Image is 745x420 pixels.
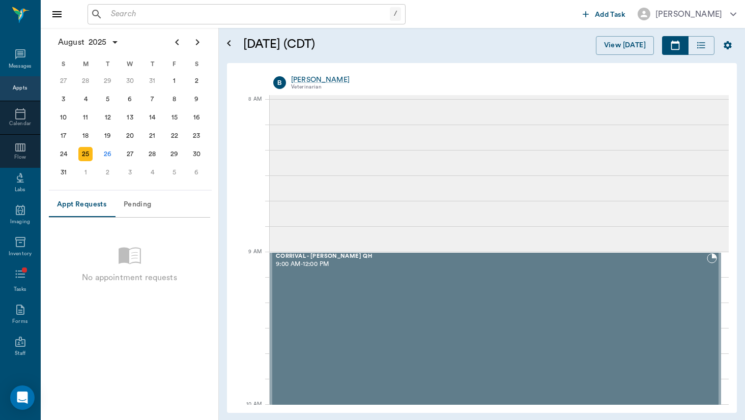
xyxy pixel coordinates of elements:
[145,110,159,125] div: Thursday, August 14, 2025
[49,193,210,217] div: Appointment request tabs
[235,247,262,272] div: 9 AM
[101,74,115,88] div: Tuesday, July 29, 2025
[14,286,26,293] div: Tasks
[189,129,204,143] div: Saturday, August 23, 2025
[97,56,119,72] div: T
[167,32,187,52] button: Previous page
[579,5,629,23] button: Add Task
[56,110,71,125] div: Sunday, August 10, 2025
[10,218,30,226] div: Imaging
[167,129,182,143] div: Friday, August 22, 2025
[276,253,707,260] span: CORRIVAL - [PERSON_NAME] QH
[189,147,204,161] div: Saturday, August 30, 2025
[167,74,182,88] div: Friday, August 1, 2025
[167,165,182,179] div: Friday, September 5, 2025
[629,5,744,23] button: [PERSON_NAME]
[123,165,137,179] div: Wednesday, September 3, 2025
[87,35,109,49] span: 2025
[123,110,137,125] div: Wednesday, August 13, 2025
[145,147,159,161] div: Thursday, August 28, 2025
[107,7,390,21] input: Search
[101,110,115,125] div: Tuesday, August 12, 2025
[167,92,182,106] div: Friday, August 8, 2025
[56,74,71,88] div: Sunday, July 27, 2025
[47,4,67,24] button: Close drawer
[56,165,71,179] div: Sunday, August 31, 2025
[12,318,27,325] div: Forms
[9,63,32,70] div: Messages
[13,84,27,92] div: Appts
[101,92,115,106] div: Tuesday, August 5, 2025
[189,110,204,125] div: Saturday, August 16, 2025
[189,165,204,179] div: Saturday, September 6, 2025
[145,129,159,143] div: Thursday, August 21, 2025
[78,74,93,88] div: Monday, July 28, 2025
[49,193,114,217] button: Appt Requests
[123,92,137,106] div: Wednesday, August 6, 2025
[243,36,451,52] h5: [DATE] (CDT)
[101,165,115,179] div: Tuesday, September 2, 2025
[145,92,159,106] div: Thursday, August 7, 2025
[75,56,97,72] div: M
[185,56,208,72] div: S
[15,186,25,194] div: Labs
[101,147,115,161] div: Today, Tuesday, August 26, 2025
[123,74,137,88] div: Wednesday, July 30, 2025
[9,250,32,258] div: Inventory
[78,110,93,125] div: Monday, August 11, 2025
[78,92,93,106] div: Monday, August 4, 2025
[53,32,124,52] button: August2025
[291,83,717,92] div: Veterinarian
[78,129,93,143] div: Monday, August 18, 2025
[390,7,401,21] div: /
[145,165,159,179] div: Thursday, September 4, 2025
[119,56,141,72] div: W
[10,385,35,410] div: Open Intercom Messenger
[52,56,75,72] div: S
[56,147,71,161] div: Sunday, August 24, 2025
[141,56,163,72] div: T
[167,147,182,161] div: Friday, August 29, 2025
[101,129,115,143] div: Tuesday, August 19, 2025
[189,92,204,106] div: Saturday, August 9, 2025
[78,147,93,161] div: Monday, August 25, 2025
[291,75,717,85] a: [PERSON_NAME]
[82,272,177,284] p: No appointment requests
[15,350,25,357] div: Staff
[276,259,707,269] span: 9:00 AM - 12:00 PM
[189,74,204,88] div: Saturday, August 2, 2025
[78,165,93,179] div: Monday, September 1, 2025
[56,35,87,49] span: August
[56,92,71,106] div: Sunday, August 3, 2025
[123,147,137,161] div: Wednesday, August 27, 2025
[187,32,208,52] button: Next page
[114,193,160,217] button: Pending
[235,94,262,119] div: 8 AM
[596,36,654,55] button: View [DATE]
[273,76,286,89] div: B
[223,24,235,63] button: Open calendar
[167,110,182,125] div: Friday, August 15, 2025
[145,74,159,88] div: Thursday, July 31, 2025
[655,8,722,20] div: [PERSON_NAME]
[163,56,186,72] div: F
[56,129,71,143] div: Sunday, August 17, 2025
[123,129,137,143] div: Wednesday, August 20, 2025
